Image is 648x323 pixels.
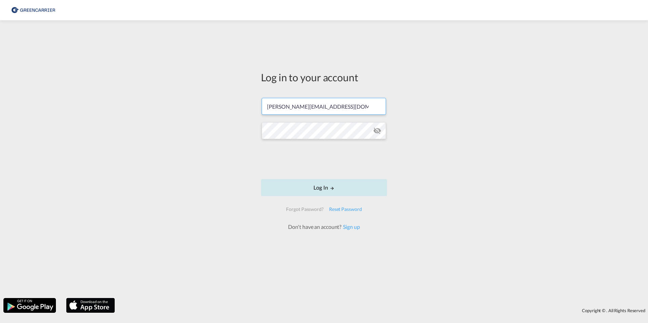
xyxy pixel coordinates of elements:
img: apple.png [65,297,116,314]
div: Copyright © . All Rights Reserved [118,305,648,316]
div: Log in to your account [261,70,387,84]
iframe: reCAPTCHA [272,146,376,172]
img: google.png [3,297,57,314]
button: LOGIN [261,179,387,196]
md-icon: icon-eye-off [373,127,381,135]
div: Forgot Password? [283,203,326,215]
div: Reset Password [326,203,365,215]
input: Enter email/phone number [262,98,386,115]
img: 176147708aff11ef8735f72d97dca5a8.png [10,3,56,18]
a: Sign up [341,223,360,230]
div: Don't have an account? [281,223,367,231]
